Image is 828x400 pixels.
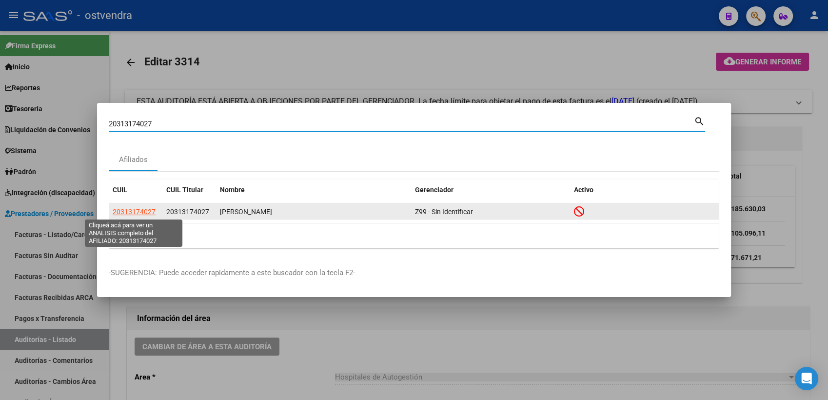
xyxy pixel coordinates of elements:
[220,206,407,218] div: [PERSON_NAME]
[109,223,719,248] div: 1 total
[795,367,818,390] div: Open Intercom Messenger
[109,180,162,200] datatable-header-cell: CUIL
[570,180,719,200] datatable-header-cell: Activo
[166,208,209,216] span: 20313174027
[113,208,156,216] span: 20313174027
[694,115,705,126] mat-icon: search
[162,180,216,200] datatable-header-cell: CUIL Titular
[119,154,148,165] div: Afiliados
[415,186,453,194] span: Gerenciador
[166,186,203,194] span: CUIL Titular
[109,267,719,279] p: -SUGERENCIA: Puede acceder rapidamente a este buscador con la tecla F2-
[415,208,473,216] span: Z99 - Sin Identificar
[411,180,570,200] datatable-header-cell: Gerenciador
[574,186,593,194] span: Activo
[113,186,127,194] span: CUIL
[216,180,411,200] datatable-header-cell: Nombre
[220,186,245,194] span: Nombre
